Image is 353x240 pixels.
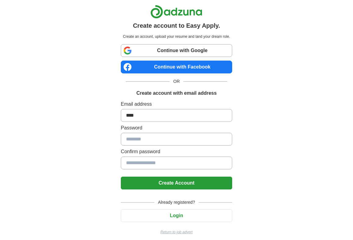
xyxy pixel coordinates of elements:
h1: Create account to Easy Apply. [133,21,220,30]
label: Password [121,124,232,132]
button: Login [121,209,232,222]
p: Create an account, upload your resume and land your dream role. [122,34,231,39]
label: Email address [121,101,232,108]
button: Create Account [121,177,232,189]
span: Already registered? [154,199,199,206]
span: OR [170,78,183,85]
a: Continue with Facebook [121,61,232,73]
a: Continue with Google [121,44,232,57]
h1: Create account with email address [136,90,217,97]
label: Confirm password [121,148,232,155]
a: Return to job advert [121,229,232,235]
img: Adzuna logo [150,5,202,19]
a: Login [121,213,232,218]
